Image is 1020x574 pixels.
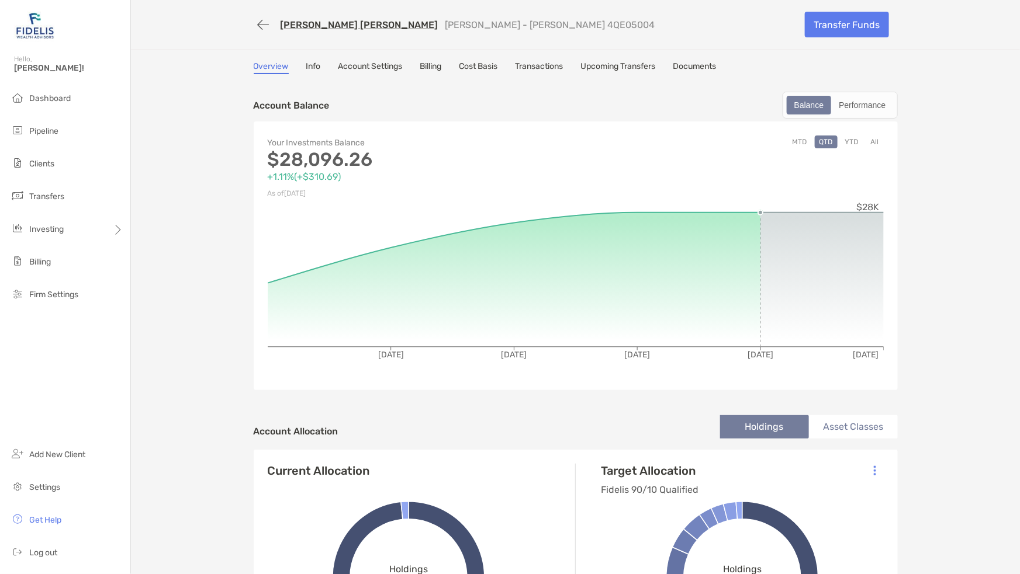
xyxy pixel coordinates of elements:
[809,415,898,439] li: Asset Classes
[11,512,25,526] img: get-help icon
[254,61,289,74] a: Overview
[853,350,879,360] tspan: [DATE]
[624,350,650,360] tspan: [DATE]
[11,91,25,105] img: dashboard icon
[29,548,57,558] span: Log out
[459,61,498,74] a: Cost Basis
[11,189,25,203] img: transfers icon
[281,19,438,30] a: [PERSON_NAME] [PERSON_NAME]
[11,123,25,137] img: pipeline icon
[11,447,25,461] img: add_new_client icon
[720,415,809,439] li: Holdings
[29,515,61,525] span: Get Help
[14,63,123,73] span: [PERSON_NAME]!
[306,61,321,74] a: Info
[445,19,655,30] p: [PERSON_NAME] - [PERSON_NAME] 4QE05004
[788,97,831,113] div: Balance
[11,479,25,493] img: settings icon
[378,350,403,360] tspan: [DATE]
[29,482,60,492] span: Settings
[581,61,656,74] a: Upcoming Transfers
[29,257,51,267] span: Billing
[268,152,576,167] p: $28,096.26
[788,135,812,148] button: MTD
[338,61,403,74] a: Account Settings
[268,135,576,150] p: Your Investments Balance
[832,97,892,113] div: Performance
[29,290,78,300] span: Firm Settings
[516,61,563,74] a: Transactions
[783,92,898,119] div: segmented control
[11,254,25,268] img: billing icon
[254,426,338,437] h4: Account Allocation
[601,482,699,497] p: Fidelis 90/10 Qualified
[420,61,442,74] a: Billing
[29,159,54,169] span: Clients
[29,126,58,136] span: Pipeline
[11,221,25,235] img: investing icon
[29,450,85,460] span: Add New Client
[29,192,64,201] span: Transfers
[11,287,25,301] img: firm-settings icon
[841,135,863,148] button: YTD
[29,93,71,103] span: Dashboard
[268,464,370,478] h4: Current Allocation
[748,350,773,360] tspan: [DATE]
[254,98,330,113] p: Account Balance
[11,156,25,170] img: clients icon
[874,465,876,476] img: Icon List Menu
[268,169,576,184] p: +1.11% ( +$310.69 )
[805,12,889,37] a: Transfer Funds
[601,464,699,478] h4: Target Allocation
[29,224,64,234] span: Investing
[856,201,879,213] tspan: $28K
[866,135,884,148] button: All
[815,135,838,148] button: QTD
[673,61,717,74] a: Documents
[14,5,56,47] img: Zoe Logo
[501,350,527,360] tspan: [DATE]
[11,545,25,559] img: logout icon
[268,186,576,201] p: As of [DATE]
